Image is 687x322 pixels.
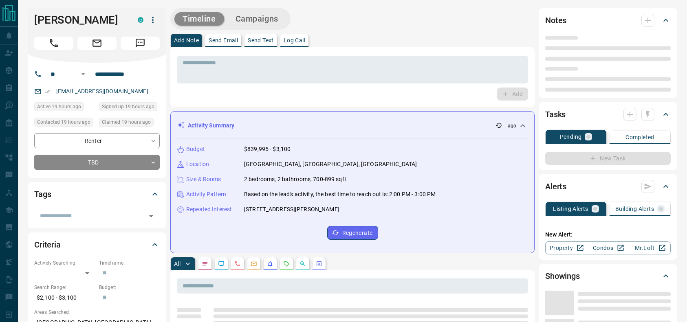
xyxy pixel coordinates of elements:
[56,88,148,94] a: [EMAIL_ADDRESS][DOMAIN_NAME]
[284,37,305,43] p: Log Call
[186,205,232,214] p: Repeated Interest
[34,184,160,204] div: Tags
[202,261,208,267] svg: Notes
[209,37,238,43] p: Send Email
[34,37,73,50] span: Call
[545,180,566,193] h2: Alerts
[186,145,205,153] p: Budget
[625,134,654,140] p: Completed
[102,103,154,111] span: Signed up 19 hours ago
[244,190,436,199] p: Based on the lead's activity, the best time to reach out is: 2:00 PM - 3:00 PM
[34,118,95,129] div: Thu Aug 14 2025
[121,37,160,50] span: Message
[629,241,671,254] a: Mr.Loft
[34,259,95,267] p: Actively Searching:
[227,12,286,26] button: Campaigns
[186,190,226,199] p: Activity Pattern
[545,230,671,239] p: New Alert:
[99,118,160,129] div: Thu Aug 14 2025
[560,134,582,140] p: Pending
[77,37,117,50] span: Email
[545,108,566,121] h2: Tasks
[34,133,160,148] div: Renter
[188,121,234,130] p: Activity Summary
[45,89,51,94] svg: Email Verified
[99,102,160,114] div: Thu Aug 14 2025
[244,145,291,153] p: $839,995 - $3,100
[34,309,160,316] p: Areas Searched:
[186,175,221,184] p: Size & Rooms
[299,261,306,267] svg: Opportunities
[37,103,81,111] span: Active 19 hours ago
[545,269,580,283] h2: Showings
[244,205,339,214] p: [STREET_ADDRESS][PERSON_NAME]
[145,210,157,222] button: Open
[34,291,95,304] p: $2,100 - $3,100
[78,69,88,79] button: Open
[34,13,126,26] h1: [PERSON_NAME]
[102,118,151,126] span: Claimed 19 hours ago
[37,118,90,126] span: Contacted 19 hours ago
[267,261,273,267] svg: Listing Alerts
[615,206,654,212] p: Building Alerts
[504,122,516,129] p: -- ago
[174,37,199,43] p: Add Note
[545,177,671,196] div: Alerts
[218,261,225,267] svg: Lead Browsing Activity
[283,261,290,267] svg: Requests
[99,284,160,291] p: Budget:
[177,118,528,133] div: Activity Summary-- ago
[545,14,566,27] h2: Notes
[34,235,160,254] div: Criteria
[34,155,160,170] div: TBD
[545,266,671,286] div: Showings
[316,261,322,267] svg: Agent Actions
[251,261,257,267] svg: Emails
[234,261,241,267] svg: Calls
[553,206,588,212] p: Listing Alerts
[327,226,378,240] button: Regenerate
[34,102,95,114] div: Thu Aug 14 2025
[545,11,671,30] div: Notes
[138,17,143,23] div: condos.ca
[248,37,274,43] p: Send Text
[545,241,587,254] a: Property
[545,105,671,124] div: Tasks
[34,284,95,291] p: Search Range:
[186,160,209,169] p: Location
[174,261,181,267] p: All
[34,238,61,251] h2: Criteria
[99,259,160,267] p: Timeframe:
[244,175,346,184] p: 2 bedrooms, 2 bathrooms, 700-899 sqft
[244,160,417,169] p: [GEOGRAPHIC_DATA], [GEOGRAPHIC_DATA], [GEOGRAPHIC_DATA]
[34,188,51,201] h2: Tags
[587,241,629,254] a: Condos
[174,12,224,26] button: Timeline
